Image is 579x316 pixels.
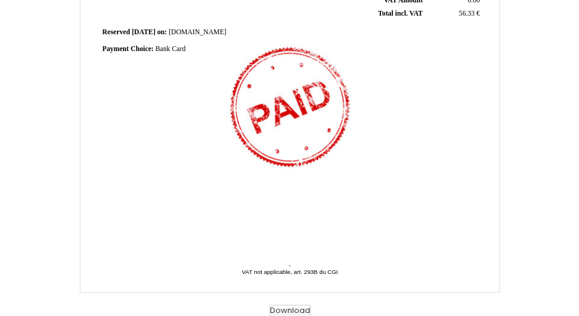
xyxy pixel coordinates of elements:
[157,28,167,36] span: on:
[242,269,338,275] span: VAT not applicable, art. 293B du CGI
[289,262,290,269] span: -
[459,10,475,17] span: 56.33
[132,28,155,36] span: [DATE]
[103,28,130,36] span: Reserved
[169,28,226,36] span: [DOMAIN_NAME]
[425,7,482,21] td: €
[155,45,185,53] span: Bank Card
[103,45,154,53] span: Payment Choice:
[378,10,423,17] span: Total incl. VAT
